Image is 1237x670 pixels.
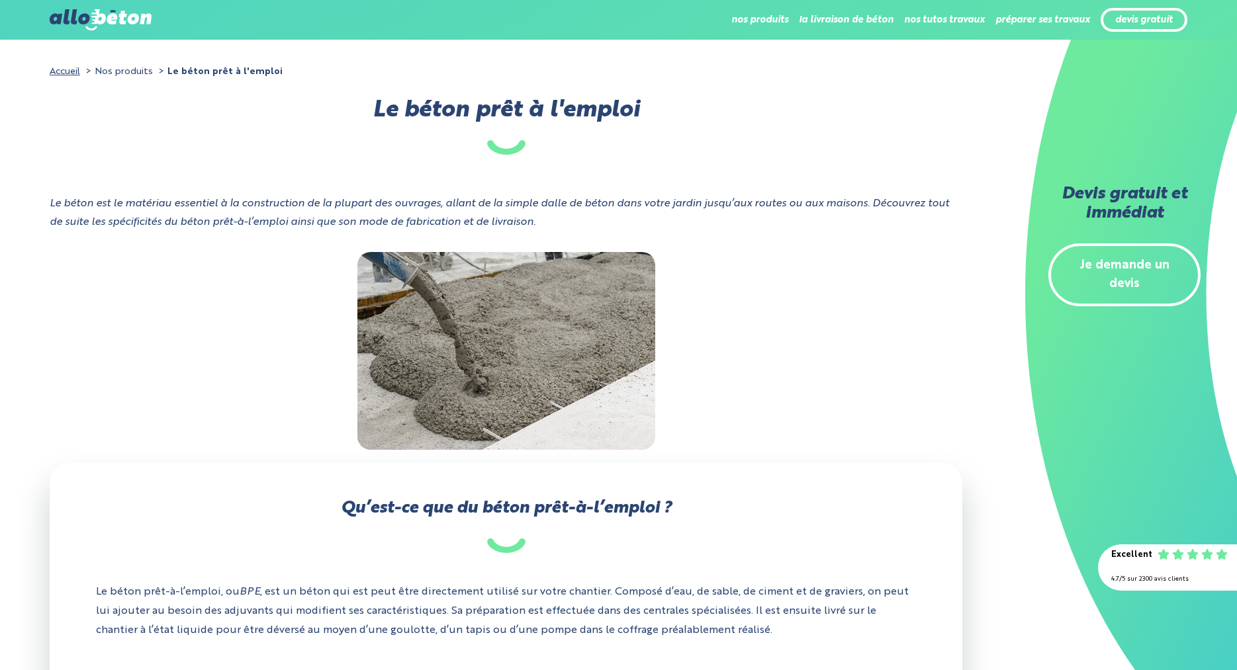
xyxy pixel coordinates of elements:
[1111,546,1152,565] div: Excellent
[1048,243,1201,307] a: Je demande un devis
[357,252,655,450] img: béton prêt à l’emploi
[1048,185,1201,224] h2: Devis gratuit et immédiat
[1115,15,1173,26] a: devis gratuit
[731,4,788,36] li: nos produits
[50,67,80,76] a: Accueil
[83,62,153,81] li: Nos produits
[240,587,260,597] i: BPE
[799,4,893,36] li: la livraison de béton
[156,62,283,81] li: Le béton prêt à l'emploi
[995,4,1090,36] li: préparer ses travaux
[96,573,917,649] p: Le béton prêt-à-l’emploi, ou , est un béton qui est peut être directement utilisé sur votre chant...
[96,499,917,553] h2: Qu’est-ce que du béton prêt-à-l’emploi ?
[50,198,949,228] i: Le béton est le matériau essentiel à la construction de la plupart des ouvrages, allant de la sim...
[1111,570,1224,589] div: 4.7/5 sur 2300 avis clients
[50,101,963,155] h1: Le béton prêt à l'emploi
[50,9,152,30] img: allobéton
[904,4,985,36] li: nos tutos travaux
